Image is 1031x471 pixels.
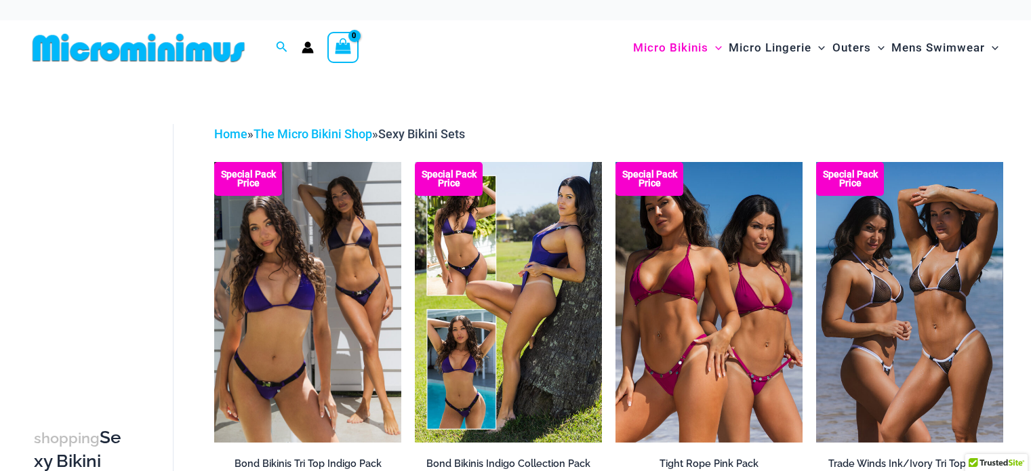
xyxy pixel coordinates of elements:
[630,27,725,68] a: Micro BikinisMenu ToggleMenu Toggle
[415,162,602,443] a: Bond Inidgo Collection Pack (10) Bond Indigo Bikini Collection Pack Back (6)Bond Indigo Bikini Co...
[327,32,359,63] a: View Shopping Cart, empty
[214,127,465,141] span: » »
[254,127,372,141] a: The Micro Bikini Shop
[829,27,888,68] a: OutersMenu ToggleMenu Toggle
[415,162,602,443] img: Bond Inidgo Collection Pack (10)
[214,170,282,188] b: Special Pack Price
[615,170,683,188] b: Special Pack Price
[34,430,100,447] span: shopping
[34,113,156,384] iframe: TrustedSite Certified
[214,162,401,443] img: Bond Indigo Tri Top Pack (1)
[816,170,884,188] b: Special Pack Price
[725,27,828,68] a: Micro LingerieMenu ToggleMenu Toggle
[816,457,1003,470] h2: Trade Winds Ink/Ivory Tri Top Pack
[985,30,998,65] span: Menu Toggle
[615,162,803,443] img: Collection Pack F
[633,30,708,65] span: Micro Bikinis
[214,162,401,443] a: Bond Indigo Tri Top Pack (1) Bond Indigo Tri Top Pack Back (1)Bond Indigo Tri Top Pack Back (1)
[891,30,985,65] span: Mens Swimwear
[816,162,1003,443] img: Top Bum Pack
[816,162,1003,443] a: Top Bum Pack Top Bum Pack bTop Bum Pack b
[27,33,250,63] img: MM SHOP LOGO FLAT
[302,41,314,54] a: Account icon link
[871,30,885,65] span: Menu Toggle
[729,30,811,65] span: Micro Lingerie
[378,127,465,141] span: Sexy Bikini Sets
[888,27,1002,68] a: Mens SwimwearMenu ToggleMenu Toggle
[708,30,722,65] span: Menu Toggle
[811,30,825,65] span: Menu Toggle
[415,170,483,188] b: Special Pack Price
[214,127,247,141] a: Home
[415,457,602,470] h2: Bond Bikinis Indigo Collection Pack
[615,162,803,443] a: Collection Pack F Collection Pack B (3)Collection Pack B (3)
[615,457,803,470] h2: Tight Rope Pink Pack
[832,30,871,65] span: Outers
[276,39,288,56] a: Search icon link
[214,457,401,470] h2: Bond Bikinis Tri Top Indigo Pack
[628,25,1004,70] nav: Site Navigation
